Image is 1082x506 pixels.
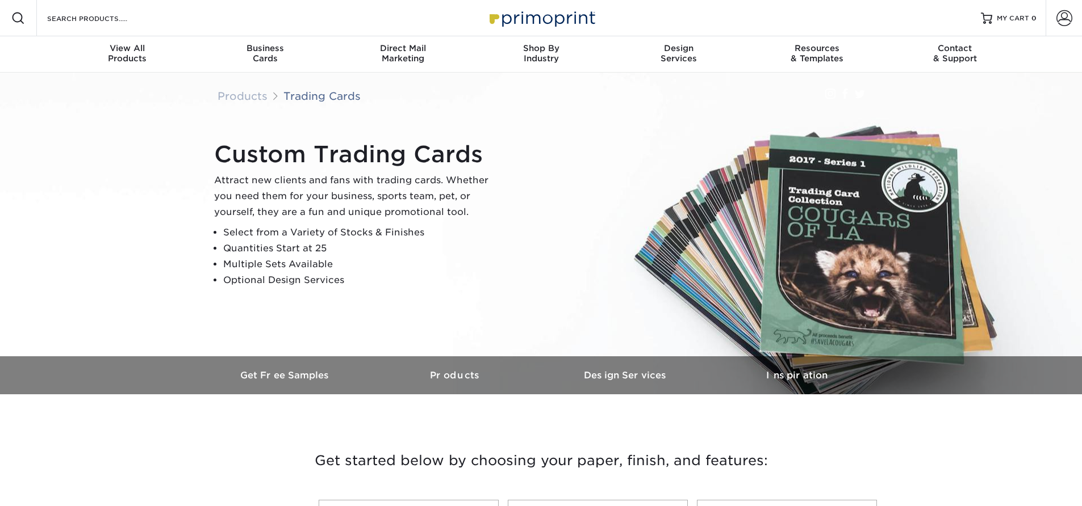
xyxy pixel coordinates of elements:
a: Resources& Templates [748,36,886,73]
a: Contact& Support [886,36,1024,73]
span: Business [196,43,334,53]
input: SEARCH PRODUCTS..... [46,11,157,25]
a: Products [218,90,268,102]
span: 0 [1031,14,1037,22]
li: Optional Design Services [223,272,498,288]
a: Inspiration [712,356,882,394]
a: Shop ByIndustry [472,36,610,73]
a: Direct MailMarketing [334,36,472,73]
h3: Get Free Samples [200,370,371,381]
a: Trading Cards [283,90,361,102]
h3: Inspiration [712,370,882,381]
span: Contact [886,43,1024,53]
div: Industry [472,43,610,64]
a: DesignServices [610,36,748,73]
div: & Support [886,43,1024,64]
div: & Templates [748,43,886,64]
h3: Get started below by choosing your paper, finish, and features: [209,435,874,486]
div: Services [610,43,748,64]
h1: Custom Trading Cards [214,141,498,168]
h3: Products [371,370,541,381]
img: Primoprint [484,6,598,30]
a: Products [371,356,541,394]
p: Attract new clients and fans with trading cards. Whether you need them for your business, sports ... [214,172,498,220]
h3: Design Services [541,370,712,381]
div: Cards [196,43,334,64]
span: View All [59,43,197,53]
a: View AllProducts [59,36,197,73]
li: Multiple Sets Available [223,256,498,272]
li: Select from a Variety of Stocks & Finishes [223,225,498,241]
span: Shop By [472,43,610,53]
div: Products [59,43,197,64]
a: BusinessCards [196,36,334,73]
a: Get Free Samples [200,356,371,394]
div: Marketing [334,43,472,64]
li: Quantities Start at 25 [223,241,498,256]
span: MY CART [997,14,1029,23]
span: Design [610,43,748,53]
a: Design Services [541,356,712,394]
span: Resources [748,43,886,53]
span: Direct Mail [334,43,472,53]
